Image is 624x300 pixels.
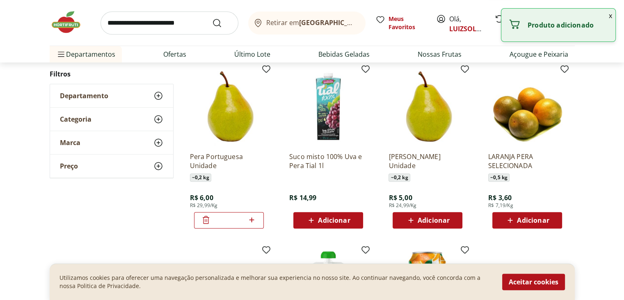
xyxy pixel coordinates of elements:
[101,12,238,35] input: search
[488,152,566,170] a: LARANJA PERA SELECIONADA
[190,67,268,145] img: Pera Portuguesa Unidade
[50,108,173,131] button: Categoria
[289,193,316,202] span: R$ 14,99
[190,202,218,209] span: R$ 29,99/Kg
[190,173,211,182] span: ~ 0,2 kg
[502,274,565,290] button: Aceitar cookies
[418,217,450,224] span: Adicionar
[299,18,437,27] b: [GEOGRAPHIC_DATA]/[GEOGRAPHIC_DATA]
[375,15,426,31] a: Meus Favoritos
[289,67,367,145] img: Suco misto 100% Uva e Pera Tial 1l
[50,131,173,154] button: Marca
[449,24,487,33] a: LUIZSOLON
[248,12,366,35] button: Retirar em[GEOGRAPHIC_DATA]/[GEOGRAPHIC_DATA]
[449,14,486,34] span: Olá,
[488,173,510,182] span: ~ 0,5 kg
[234,49,270,59] a: Último Lote
[488,67,566,145] img: LARANJA PERA SELECIONADA
[56,44,66,64] button: Menu
[393,212,462,228] button: Adicionar
[50,66,174,82] h2: Filtros
[488,202,513,209] span: R$ 7,19/Kg
[318,217,350,224] span: Adicionar
[56,44,115,64] span: Departamentos
[212,18,232,28] button: Submit Search
[389,202,416,209] span: R$ 24,99/Kg
[293,212,363,228] button: Adicionar
[418,49,462,59] a: Nossas Frutas
[389,193,412,202] span: R$ 5,00
[389,152,466,170] a: [PERSON_NAME] Unidade
[60,115,91,123] span: Categoria
[606,9,615,23] button: Fechar notificação
[289,152,367,170] a: Suco misto 100% Uva e Pera Tial 1l
[389,15,426,31] span: Meus Favoritos
[389,67,466,145] img: Pera Williams Unidade
[266,19,357,26] span: Retirar em
[528,21,609,29] p: Produto adicionado
[59,274,492,290] p: Utilizamos cookies para oferecer uma navegação personalizada e melhorar sua experiencia no nosso ...
[492,212,562,228] button: Adicionar
[488,193,512,202] span: R$ 3,60
[50,10,91,35] img: Hortifruti
[50,84,173,107] button: Departamento
[517,217,549,224] span: Adicionar
[190,152,268,170] a: Pera Portuguesa Unidade
[60,162,78,170] span: Preço
[60,92,108,100] span: Departamento
[190,193,213,202] span: R$ 6,00
[50,155,173,178] button: Preço
[510,49,568,59] a: Açougue e Peixaria
[163,49,186,59] a: Ofertas
[318,49,370,59] a: Bebidas Geladas
[60,138,80,147] span: Marca
[389,173,410,182] span: ~ 0,2 kg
